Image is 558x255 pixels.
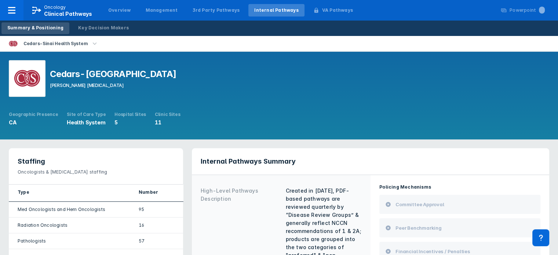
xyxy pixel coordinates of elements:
h3: Staffing [18,157,174,166]
div: 5 [114,119,146,126]
div: 3rd Party Pathways [193,7,240,14]
span: Peer Benchmarking [395,224,442,232]
div: 16 [139,222,194,229]
div: Cedars-[GEOGRAPHIC_DATA] [50,69,176,79]
h3: Internal Pathways Summary [201,157,540,166]
span: Financial Incentives / Penalties [395,248,470,255]
div: Number [139,189,194,196]
div: Clinic Sites [155,112,180,117]
span: Clinical Pathways [44,11,92,17]
a: Key Decision Makers [72,22,135,34]
div: Hospital Sites [114,112,146,117]
div: CA [9,119,58,126]
div: Internal Pathways [254,7,298,14]
div: Health System [67,119,106,126]
div: Med Oncologists and Hem Oncologists [18,206,121,213]
a: Overview [102,4,137,17]
div: Type [18,189,121,196]
div: VA Pathways [322,7,353,14]
a: Management [140,4,184,17]
div: Summary & Positioning [7,25,63,31]
div: Cedars-Sinai Health System [21,39,91,49]
div: Geographic Presence [9,112,58,117]
div: 57 [139,238,194,244]
div: Overview [108,7,131,14]
div: [PERSON_NAME] [MEDICAL_DATA] [50,82,176,89]
div: 95 [139,206,194,213]
a: Summary & Positioning [1,22,69,34]
p: Policing Mechanisms [379,184,540,190]
img: cedars-sinai-medical-center [9,60,45,97]
span: Committee Approval [395,201,444,208]
div: Management [146,7,178,14]
a: Internal Pathways [248,4,304,17]
div: Key Decision Makers [78,25,129,31]
div: 11 [155,119,180,126]
a: 3rd Party Pathways [187,4,246,17]
p: Oncologists & [MEDICAL_DATA] staffing [18,166,174,175]
div: Pathologists [18,238,121,244]
div: Radiation Oncologists [18,222,121,229]
div: Site of Care Type [67,112,106,117]
p: Oncology [44,4,66,11]
div: Contact Support [532,229,549,246]
div: Powerpoint [510,7,545,14]
img: cedars-sinai-medical-center [9,39,18,48]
